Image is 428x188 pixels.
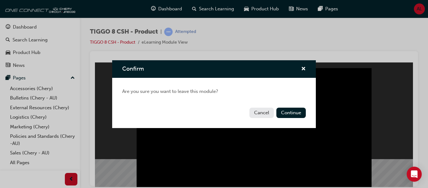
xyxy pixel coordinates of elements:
[122,65,144,72] span: Confirm
[249,108,274,118] button: Cancel
[276,108,306,118] button: Continue
[301,67,306,72] span: cross-icon
[112,78,316,105] div: Are you sure you want to leave this module?
[407,167,422,182] div: Open Intercom Messenger
[112,60,316,128] div: Confirm
[301,65,306,73] button: cross-icon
